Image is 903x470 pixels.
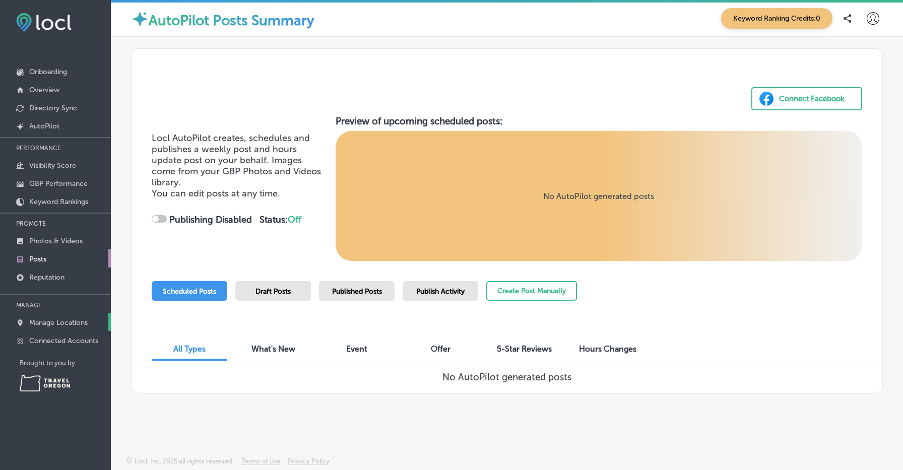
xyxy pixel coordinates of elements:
p: Keyword Rankings [29,197,88,206]
span: What's New [251,344,295,354]
p: Onboarding [29,68,67,76]
strong: Status: [260,214,301,225]
p: Connected Accounts [29,337,98,345]
span: Off [288,214,301,225]
p: Manage Locations [29,318,88,327]
p: GBP Performance [29,179,88,188]
button: Connect Facebook [751,87,862,110]
p: Reputation [29,273,64,282]
h3: No AutoPilot generated posts [442,371,571,383]
span: Hours Changes [579,344,636,354]
span: Offer [431,344,450,354]
img: autopilot-icon [131,10,149,28]
p: Locl, Inc. 2025 all rights reserved. [135,457,234,465]
p: AutoPilot [29,122,59,130]
p: Photos & Videos [29,237,83,245]
span: 5-Star Reviews [497,344,552,354]
label: AutoPilot Posts Summary [149,12,314,29]
h3: Preview of upcoming scheduled posts: [336,115,863,127]
span: Published Posts [332,287,382,296]
span: You can edit posts at any time. [152,188,280,199]
img: Travel Oregon [20,375,70,391]
button: Create Post Manually [486,281,577,301]
p: Directory Sync [29,104,77,112]
strong: Publishing Disabled [169,214,252,225]
span: Locl AutoPilot creates, schedules and publishes a weekly post and hours update post on your behal... [152,132,321,188]
p: No AutoPilot generated posts [543,191,654,201]
span: All Types [173,344,206,354]
img: fda3e92497d09a02dc62c9cd864e3231.png [16,13,72,32]
span: Keyword Ranking Credits: 0 [721,8,832,29]
a: Privacy Policy [288,457,330,470]
a: Terms of Use [241,457,280,470]
p: Overview [29,86,59,94]
span: Publish Activity [416,287,465,296]
div: Connect Facebook [779,91,845,106]
p: Visibility Score [29,161,76,170]
p: Brought to you by [20,359,111,367]
p: Posts [29,255,46,263]
span: Event [346,344,367,354]
span: Scheduled Posts [163,287,216,296]
span: Draft Posts [255,287,291,296]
